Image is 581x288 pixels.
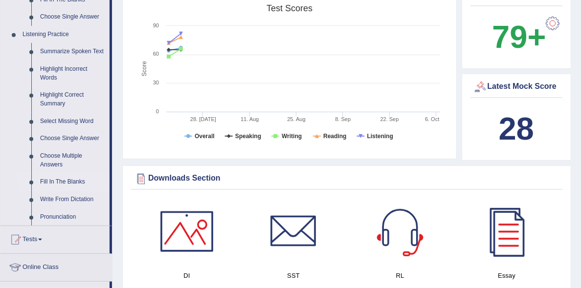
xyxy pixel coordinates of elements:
[36,61,110,86] a: Highlight Incorrect Words
[36,130,110,147] a: Choose Single Answer
[36,173,110,191] a: Fill In The Blanks
[425,116,439,122] tspan: 6. Oct
[335,116,351,122] tspan: 8. Sep
[36,43,110,61] a: Summarize Spoken Text
[18,26,110,43] a: Listening Practice
[245,270,342,281] h4: SST
[153,22,159,28] text: 90
[0,254,112,278] a: Online Class
[282,133,302,140] tspan: Writing
[352,270,448,281] h4: RL
[36,147,110,173] a: Choose Multiple Answers
[287,116,305,122] tspan: 25. Aug
[36,208,110,226] a: Pronunciation
[458,270,555,281] h4: Essay
[367,133,393,140] tspan: Listening
[241,116,259,122] tspan: 11. Aug
[380,116,399,122] tspan: 22. Sep
[473,80,560,94] div: Latest Mock Score
[153,80,159,85] text: 30
[492,19,546,55] b: 79+
[134,171,560,186] div: Downloads Section
[499,111,534,146] b: 28
[36,191,110,208] a: Write From Dictation
[267,3,313,13] tspan: Test scores
[190,116,216,122] tspan: 28. [DATE]
[36,8,110,26] a: Choose Single Answer
[195,133,215,140] tspan: Overall
[138,270,235,281] h4: DI
[156,108,159,114] text: 0
[141,61,148,77] tspan: Score
[36,86,110,112] a: Highlight Correct Summary
[0,226,110,250] a: Tests
[153,51,159,57] text: 60
[323,133,346,140] tspan: Reading
[235,133,261,140] tspan: Speaking
[36,113,110,130] a: Select Missing Word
